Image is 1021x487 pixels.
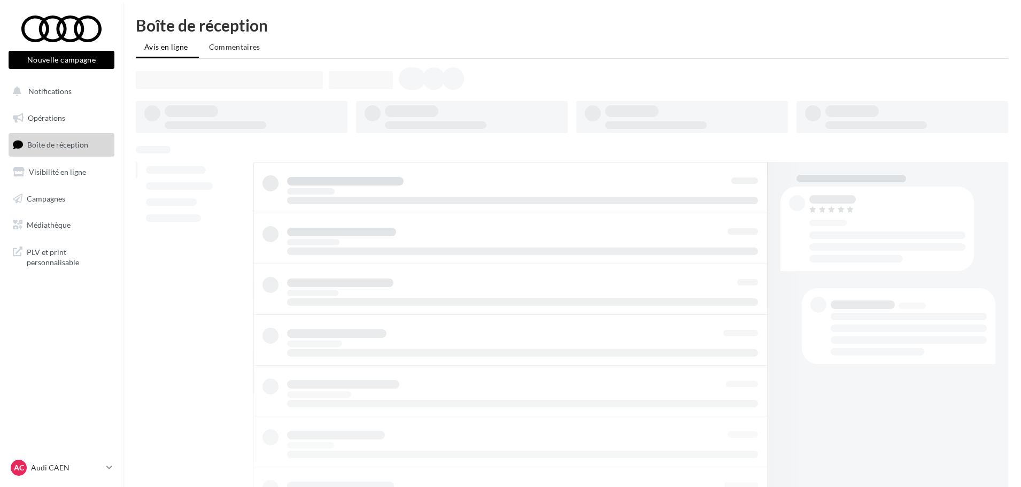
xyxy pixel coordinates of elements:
[9,458,114,478] a: AC Audi CAEN
[27,220,71,229] span: Médiathèque
[27,245,110,268] span: PLV et print personnalisable
[27,194,65,203] span: Campagnes
[27,140,88,149] span: Boîte de réception
[28,113,65,122] span: Opérations
[6,214,117,236] a: Médiathèque
[6,133,117,156] a: Boîte de réception
[14,462,24,473] span: AC
[209,42,260,51] span: Commentaires
[6,107,117,129] a: Opérations
[6,80,112,103] button: Notifications
[6,161,117,183] a: Visibilité en ligne
[6,188,117,210] a: Campagnes
[29,167,86,176] span: Visibilité en ligne
[136,17,1008,33] div: Boîte de réception
[28,87,72,96] span: Notifications
[31,462,102,473] p: Audi CAEN
[6,241,117,272] a: PLV et print personnalisable
[9,51,114,69] button: Nouvelle campagne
